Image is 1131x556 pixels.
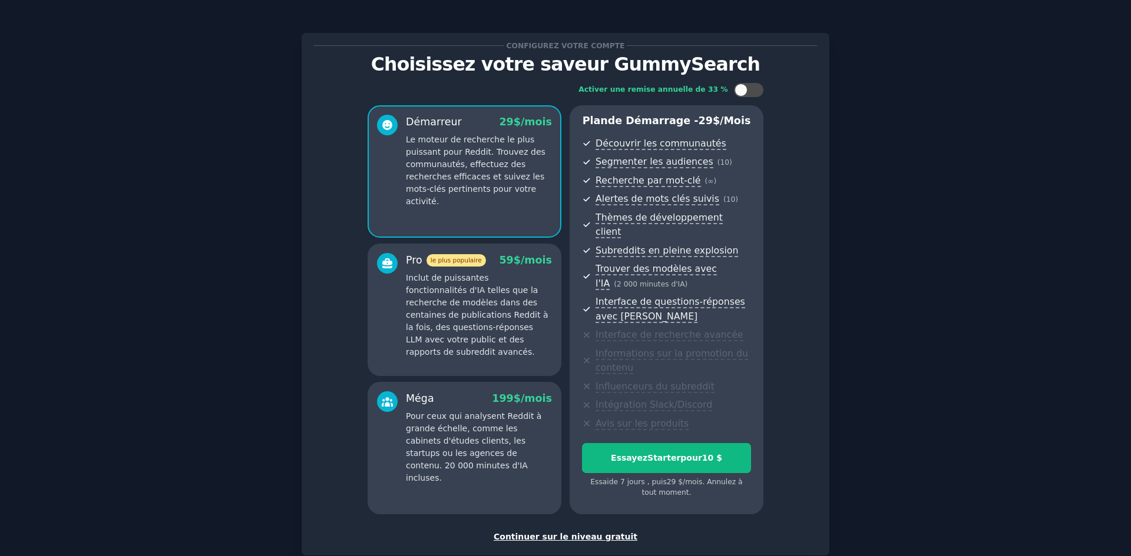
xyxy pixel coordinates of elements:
font: Interface de recherche avancée [596,329,743,340]
font: Inclut de puissantes fonctionnalités d'IA telles que la recherche de modèles dans des centaines d... [406,273,548,357]
font: Activer une remise annuelle de 33 % [578,85,727,94]
font: Trouver des modèles avec l'IA [596,263,717,289]
font: ( [614,280,617,288]
font: Continuer sur le niveau gratuit [494,532,637,541]
font: ) [735,195,738,204]
button: EssayezStarterpour10 $ [582,443,751,473]
font: ) [729,158,732,167]
font: Pro [406,254,422,266]
font: /mois [720,115,750,126]
font: 2 000 minutes d'IA [617,280,685,288]
font: 10 [726,195,736,204]
font: Essai [590,478,609,486]
font: Pour ceux qui analysent Reddit à grande échelle, comme les cabinets d'études clients, les startup... [406,411,541,482]
font: /mois [521,116,552,128]
font: 29 [699,115,713,126]
font: Avis sur les produits [596,418,689,429]
font: 59 [499,254,513,266]
font: Le moteur de recherche le plus puissant pour Reddit. Trouvez des communautés, effectuez des reche... [406,135,545,206]
font: Interface de questions-réponses avec [PERSON_NAME] [596,296,745,322]
font: /mois [521,254,552,266]
font: 29 $ [667,478,683,486]
font: 29 [499,116,513,128]
font: /mois [683,478,702,486]
font: pour [680,453,702,462]
font: Plan [583,115,608,126]
font: ) [714,177,717,185]
font: Découvrir les communautés [596,138,726,149]
font: 10 $ [702,453,722,462]
font: ( [717,158,720,167]
font: Influenceurs du subreddit [596,381,715,392]
font: $ [514,392,521,404]
font: /mois [521,392,552,404]
font: Thèmes de développement client [596,212,723,238]
font: Recherche par mot-clé [596,175,700,186]
font: 10 [720,158,729,167]
font: 199 [492,392,514,404]
font: de 7 jours , puis [609,478,667,486]
font: ( [723,195,726,204]
font: . Annulez à tout moment. [641,478,742,497]
font: Essayez [611,453,647,462]
font: Méga [406,392,434,404]
font: Configurez votre compte [507,42,625,50]
font: le plus populaire [431,257,482,264]
font: Intégration Slack/Discord [596,399,712,410]
font: Starter [647,453,680,462]
font: ) [685,280,688,288]
font: ( [705,177,708,185]
font: ∞ [707,177,713,185]
font: Segmenter les audiences [596,156,713,167]
font: Subreddits en pleine explosion [596,245,738,256]
font: Démarreur [406,116,462,128]
font: $ [713,115,720,126]
font: $ [514,254,521,266]
font: $ [514,116,521,128]
font: Informations sur la promotion du contenu [596,348,748,374]
font: Choisissez votre saveur GummySearch [371,54,760,75]
font: Alertes de mots clés suivis [596,193,719,204]
font: de démarrage - [608,115,699,126]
